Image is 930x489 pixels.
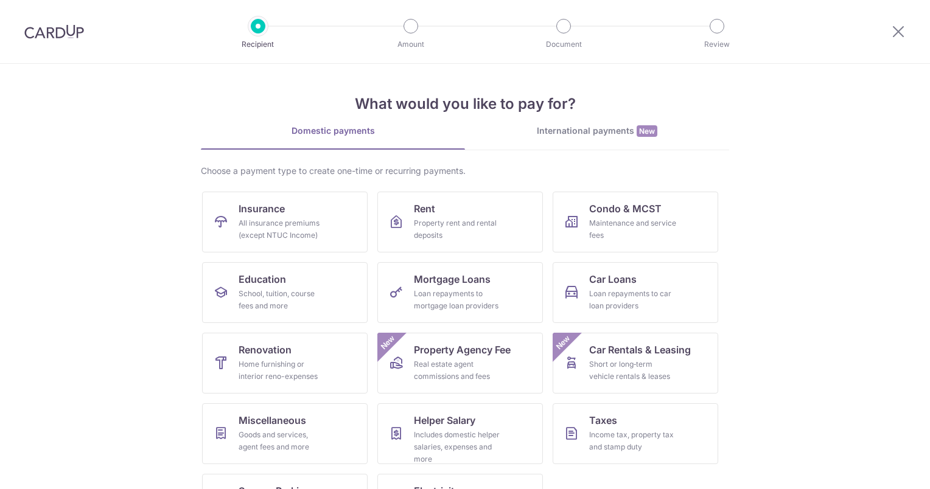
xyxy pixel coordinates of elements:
[589,429,677,453] div: Income tax, property tax and stamp duty
[239,272,286,286] span: Education
[239,288,326,312] div: School, tuition, course fees and more
[202,192,368,252] a: InsuranceAll insurance premiums (except NTUC Income)
[589,413,617,428] span: Taxes
[201,125,465,137] div: Domestic payments
[202,403,368,464] a: MiscellaneousGoods and services, agent fees and more
[201,93,729,115] h4: What would you like to pay for?
[553,333,573,353] span: New
[377,192,543,252] a: RentProperty rent and rental deposits
[377,262,543,323] a: Mortgage LoansLoan repayments to mortgage loan providers
[414,413,475,428] span: Helper Salary
[201,165,729,177] div: Choose a payment type to create one-time or recurring payments.
[414,217,502,241] div: Property rent and rental deposits
[589,288,677,312] div: Loan repayments to car loan providers
[239,413,306,428] span: Miscellaneous
[589,217,677,241] div: Maintenance and service fees
[414,429,502,465] div: Includes domestic helper salaries, expenses and more
[414,342,511,357] span: Property Agency Fee
[213,38,303,50] p: Recipient
[519,38,609,50] p: Document
[672,38,762,50] p: Review
[24,24,84,39] img: CardUp
[378,333,398,353] span: New
[553,333,718,394] a: Car Rentals & LeasingShort or long‑term vehicle rentals & leasesNew
[414,201,435,216] span: Rent
[414,288,502,312] div: Loan repayments to mortgage loan providers
[589,358,677,383] div: Short or long‑term vehicle rentals & leases
[553,192,718,252] a: Condo & MCSTMaintenance and service fees
[553,403,718,464] a: TaxesIncome tax, property tax and stamp duty
[239,429,326,453] div: Goods and services, agent fees and more
[637,125,657,137] span: New
[553,262,718,323] a: Car LoansLoan repayments to car loan providers
[239,217,326,241] div: All insurance premiums (except NTUC Income)
[589,201,662,216] span: Condo & MCST
[589,342,691,357] span: Car Rentals & Leasing
[377,403,543,464] a: Helper SalaryIncludes domestic helper salaries, expenses and more
[414,272,491,286] span: Mortgage Loans
[366,38,456,50] p: Amount
[202,262,368,323] a: EducationSchool, tuition, course fees and more
[589,272,637,286] span: Car Loans
[465,125,729,137] div: International payments
[239,342,292,357] span: Renovation
[414,358,502,383] div: Real estate agent commissions and fees
[239,358,326,383] div: Home furnishing or interior reno-expenses
[202,333,368,394] a: RenovationHome furnishing or interior reno-expenses
[239,201,285,216] span: Insurance
[377,333,543,394] a: Property Agency FeeReal estate agent commissions and feesNew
